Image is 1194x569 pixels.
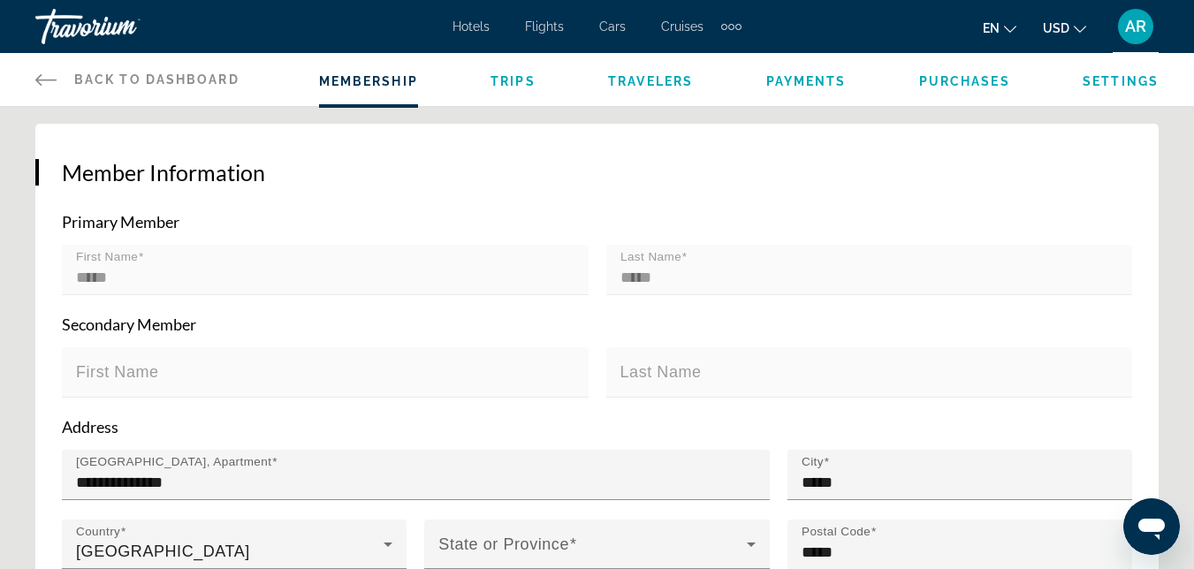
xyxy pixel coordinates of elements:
[620,250,681,263] mat-label: Last Name
[76,455,271,468] mat-label: [GEOGRAPHIC_DATA], Apartment
[491,74,536,88] a: Trips
[1043,21,1069,35] span: USD
[76,542,250,560] span: [GEOGRAPHIC_DATA]
[983,15,1016,41] button: Change language
[35,53,240,106] a: Back to Dashboard
[1125,18,1146,35] span: AR
[74,72,240,87] span: Back to Dashboard
[1123,498,1180,555] iframe: Button to launch messaging window
[76,525,120,538] mat-label: Country
[525,19,564,34] a: Flights
[438,535,569,553] mat-label: State or Province
[62,315,1132,334] p: Secondary Member
[319,74,418,88] a: Membership
[62,417,1132,436] p: Address
[1113,8,1159,45] button: User Menu
[599,19,626,34] a: Cars
[62,212,1132,231] p: Primary Member
[983,21,1000,35] span: en
[1043,15,1086,41] button: Change currency
[608,74,693,88] a: Travelers
[661,19,703,34] a: Cruises
[802,455,824,468] mat-label: City
[62,159,1132,186] h3: Member Information
[35,4,212,49] a: Travorium
[620,363,702,381] mat-label: Last Name
[76,363,159,381] mat-label: First Name
[76,250,138,263] mat-label: First Name
[453,19,490,34] a: Hotels
[721,12,741,41] button: Extra navigation items
[802,525,871,538] mat-label: Postal Code
[1083,74,1159,88] a: Settings
[766,74,847,88] a: Payments
[919,74,1010,88] a: Purchases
